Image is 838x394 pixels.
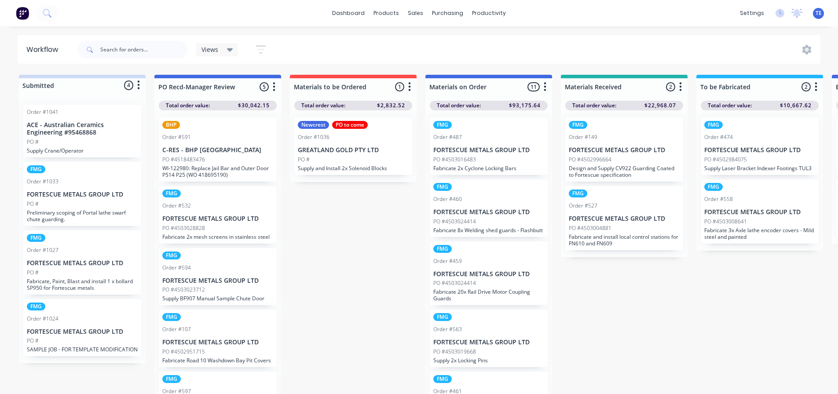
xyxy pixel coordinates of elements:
[159,117,277,182] div: BHPOrder #591C-RES - BHP [GEOGRAPHIC_DATA]PO #4518483476WI-122980: Replace Jail Bar and Outer Doo...
[704,227,815,240] p: Fabricate 3x Axle lathe encoder covers - Mild steel and painted
[162,348,205,356] p: PO #4502951715
[166,102,210,109] span: Total order value:
[238,102,270,109] span: $30,042.15
[201,45,218,54] span: Views
[428,7,468,20] div: purchasing
[294,117,412,175] div: NewcrestPO to comeOrder #1036GREATLAND GOLD PTY LTDPO #Supply and Install 2x Solenoid Blocks
[27,269,39,277] p: PO #
[162,233,273,240] p: Fabricate 2x mesh screens in stainless steel
[433,218,476,226] p: PO #4503024414
[433,121,452,129] div: FMG
[509,102,541,109] span: $93,175.64
[162,357,273,364] p: Fabricate Road 10 Washdown Bay Pit Covers
[377,102,405,109] span: $2,832.52
[569,156,611,164] p: PO #4502996664
[468,7,510,20] div: productivity
[27,328,138,336] p: FORTESCUE METALS GROUP LTD
[27,246,59,254] div: Order #1027
[162,224,205,232] p: PO #4503028828
[26,44,62,55] div: Workflow
[816,9,822,17] span: TE
[572,102,616,109] span: Total order value:
[162,339,273,346] p: FORTESCUE METALS GROUP LTD
[430,179,548,237] div: FMGOrder #460FORTESCUE METALS GROUP LTDPO #4503024414Fabricate 8x Welding shed guards - Flashbutt
[433,257,462,265] div: Order #459
[569,202,597,210] div: Order #527
[27,278,138,291] p: Fabricate, Paint, Blast and install 1 x bollard SP950 for Fortescue metals
[159,310,277,367] div: FMGOrder #107FORTESCUE METALS GROUP LTDPO #4502951715Fabricate Road 10 Washdown Bay Pit Covers
[27,315,59,323] div: Order #1024
[328,7,369,20] a: dashboard
[162,121,180,129] div: BHP
[704,218,747,226] p: PO #4503008641
[433,313,452,321] div: FMG
[162,286,205,294] p: PO #4503023712
[704,165,815,171] p: Supply Laser Bracket Indexer Footings TUL3
[708,102,752,109] span: Total order value:
[569,190,587,197] div: FMG
[704,208,815,216] p: FORTESCUE METALS GROUP LTD
[298,146,409,154] p: GREATLAND GOLD PTY LTD
[298,165,409,171] p: Supply and Install 2x Solenoid Blocks
[704,133,733,141] div: Order #474
[162,215,273,223] p: FORTESCUE METALS GROUP LTD
[162,165,273,178] p: WI-122980: Replace Jail Bar and Outer Door P514 P25 (WO 418695190)
[162,375,181,383] div: FMG
[162,202,191,210] div: Order #532
[430,117,548,175] div: FMGOrder #487FORTESCUE METALS GROUP LTDPO #4503016483Fabricate 2x Cyclone Locking Bars
[569,233,680,247] p: Fabricate and install local control stations for FN610 and FN609
[16,7,29,20] img: Factory
[301,102,345,109] span: Total order value:
[704,146,815,154] p: FORTESCUE METALS GROUP LTD
[298,133,329,141] div: Order #1036
[27,259,138,267] p: FORTESCUE METALS GROUP LTD
[159,186,277,244] div: FMGOrder #532FORTESCUE METALS GROUP LTDPO #4503028828Fabricate 2x mesh screens in stainless steel
[162,146,273,154] p: C-RES - BHP [GEOGRAPHIC_DATA]
[369,7,403,20] div: products
[162,277,273,285] p: FORTESCUE METALS GROUP LTD
[433,325,462,333] div: Order #563
[162,325,191,333] div: Order #107
[704,121,723,129] div: FMG
[569,133,597,141] div: Order #149
[704,183,723,191] div: FMG
[23,230,141,295] div: FMGOrder #1027FORTESCUE METALS GROUP LTDPO #Fabricate, Paint, Blast and install 1 x bollard SP950...
[437,102,481,109] span: Total order value:
[27,147,138,154] p: Supply Crane/Operator
[433,270,544,278] p: FORTESCUE METALS GROUP LTD
[162,264,191,272] div: Order #594
[430,241,548,306] div: FMGOrder #459FORTESCUE METALS GROUP LTDPO #4503024414Fabricate 20x Rail Drive Motor Coupling Guards
[332,121,368,129] div: PO to come
[569,165,680,178] p: Design and Supply CV922 Guarding Coated to Fortescue specification
[27,346,138,353] p: SAMPLE JOB - FOR TEMPLATE MODIFICATION
[100,41,187,58] input: Search for orders...
[565,117,683,182] div: FMGOrder #149FORTESCUE METALS GROUP LTDPO #4502996664Design and Supply CV922 Guarding Coated to F...
[565,186,683,250] div: FMGOrder #527FORTESCUE METALS GROUP LTDPO #4503004881Fabricate and install local control stations...
[27,303,45,310] div: FMG
[430,310,548,367] div: FMGOrder #563FORTESCUE METALS GROUP LTDPO #4503019668Supply 2x Locking Pins
[433,348,476,356] p: PO #4503019668
[162,133,191,141] div: Order #591
[298,121,329,129] div: Newcrest
[298,156,310,164] p: PO #
[403,7,428,20] div: sales
[27,108,59,116] div: Order #1041
[433,146,544,154] p: FORTESCUE METALS GROUP LTD
[433,339,544,346] p: FORTESCUE METALS GROUP LTD
[644,102,676,109] span: $22,968.07
[701,179,819,244] div: FMGOrder #558FORTESCUE METALS GROUP LTDPO #4503008641Fabricate 3x Axle lathe encoder covers - Mil...
[433,156,476,164] p: PO #4503016483
[27,121,138,136] p: ACE - Australian Ceramics Engineering #95468868
[23,299,141,357] div: FMGOrder #1024FORTESCUE METALS GROUP LTDPO #SAMPLE JOB - FOR TEMPLATE MODIFICATION
[701,117,819,175] div: FMGOrder #474FORTESCUE METALS GROUP LTDPO #4502984075Supply Laser Bracket Indexer Footings TUL3
[159,248,277,306] div: FMGOrder #594FORTESCUE METALS GROUP LTDPO #4503023712Supply BF907 Manual Sample Chute Door
[23,105,141,157] div: Order #1041ACE - Australian Ceramics Engineering #95468868PO #Supply Crane/Operator
[433,375,452,383] div: FMG
[27,138,39,146] p: PO #
[162,156,205,164] p: PO #4518483476
[569,215,680,223] p: FORTESCUE METALS GROUP LTD
[433,288,544,302] p: Fabricate 20x Rail Drive Motor Coupling Guards
[433,357,544,364] p: Supply 2x Locking Pins
[736,7,768,20] div: settings
[27,209,138,223] p: Preliminary scoping of Portal lathe swarf chute guarding.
